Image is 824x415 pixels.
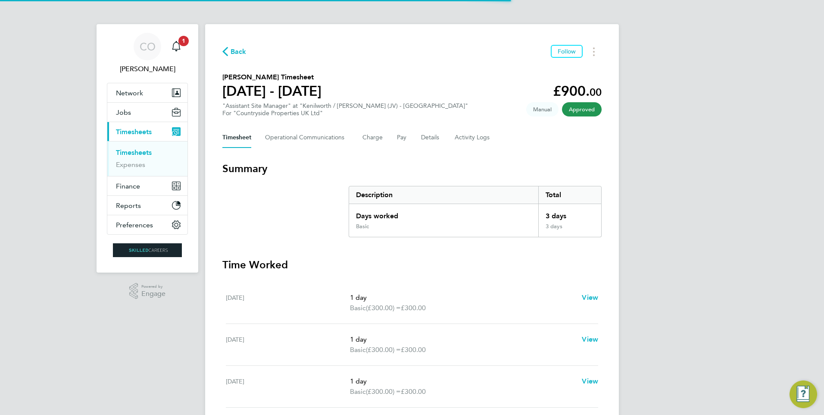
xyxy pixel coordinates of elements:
[350,345,366,355] span: Basic
[397,127,407,148] button: Pay
[107,103,187,122] button: Jobs
[401,387,426,396] span: £300.00
[178,36,189,46] span: 1
[538,204,601,223] div: 3 days
[222,46,247,57] button: Back
[349,204,538,223] div: Days worked
[350,376,575,387] p: 1 day
[116,221,153,229] span: Preferences
[362,127,383,148] button: Charge
[586,45,602,58] button: Timesheets Menu
[97,24,198,273] nav: Main navigation
[107,122,187,141] button: Timesheets
[582,335,598,343] span: View
[107,243,188,257] a: Go to home page
[141,290,165,298] span: Engage
[582,293,598,302] span: View
[129,283,166,299] a: Powered byEngage
[222,110,468,117] div: For "Countryside Properties UK Ltd"
[538,186,601,204] div: Total
[226,334,350,355] div: [DATE]
[526,102,559,116] span: This timesheet was manually created.
[222,127,251,148] button: Timesheet
[582,292,598,303] a: View
[226,376,350,397] div: [DATE]
[107,33,188,74] a: CO[PERSON_NAME]
[349,186,538,204] div: Description
[582,377,598,385] span: View
[790,380,817,408] button: Engage Resource Center
[558,47,576,55] span: Follow
[222,82,321,100] h1: [DATE] - [DATE]
[356,223,369,230] div: Basic
[107,215,187,234] button: Preferences
[538,223,601,237] div: 3 days
[141,283,165,290] span: Powered by
[222,162,602,176] h3: Summary
[222,72,321,82] h2: [PERSON_NAME] Timesheet
[116,108,131,116] span: Jobs
[107,64,188,74] span: Craig O'Donovan
[116,148,152,157] a: Timesheets
[350,303,366,313] span: Basic
[107,83,187,102] button: Network
[401,304,426,312] span: £300.00
[140,41,156,52] span: CO
[107,196,187,215] button: Reports
[231,47,247,57] span: Back
[421,127,441,148] button: Details
[226,292,350,313] div: [DATE]
[401,346,426,354] span: £300.00
[562,102,602,116] span: This timesheet has been approved.
[350,334,575,345] p: 1 day
[116,89,143,97] span: Network
[222,102,468,117] div: "Assistant Site Manager" at "Kenilworth / [PERSON_NAME] (JV) - [GEOGRAPHIC_DATA]"
[116,128,152,136] span: Timesheets
[113,243,182,257] img: skilledcareers-logo-retina.png
[107,141,187,176] div: Timesheets
[366,346,401,354] span: (£300.00) =
[582,334,598,345] a: View
[349,186,602,237] div: Summary
[168,33,185,60] a: 1
[553,83,602,99] app-decimal: £900.
[222,258,602,272] h3: Time Worked
[551,45,583,58] button: Follow
[366,387,401,396] span: (£300.00) =
[582,376,598,387] a: View
[265,127,349,148] button: Operational Communications
[455,127,491,148] button: Activity Logs
[116,160,145,169] a: Expenses
[366,304,401,312] span: (£300.00) =
[107,176,187,195] button: Finance
[350,292,575,303] p: 1 day
[116,201,141,210] span: Reports
[590,86,602,98] span: 00
[350,387,366,397] span: Basic
[116,182,140,190] span: Finance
